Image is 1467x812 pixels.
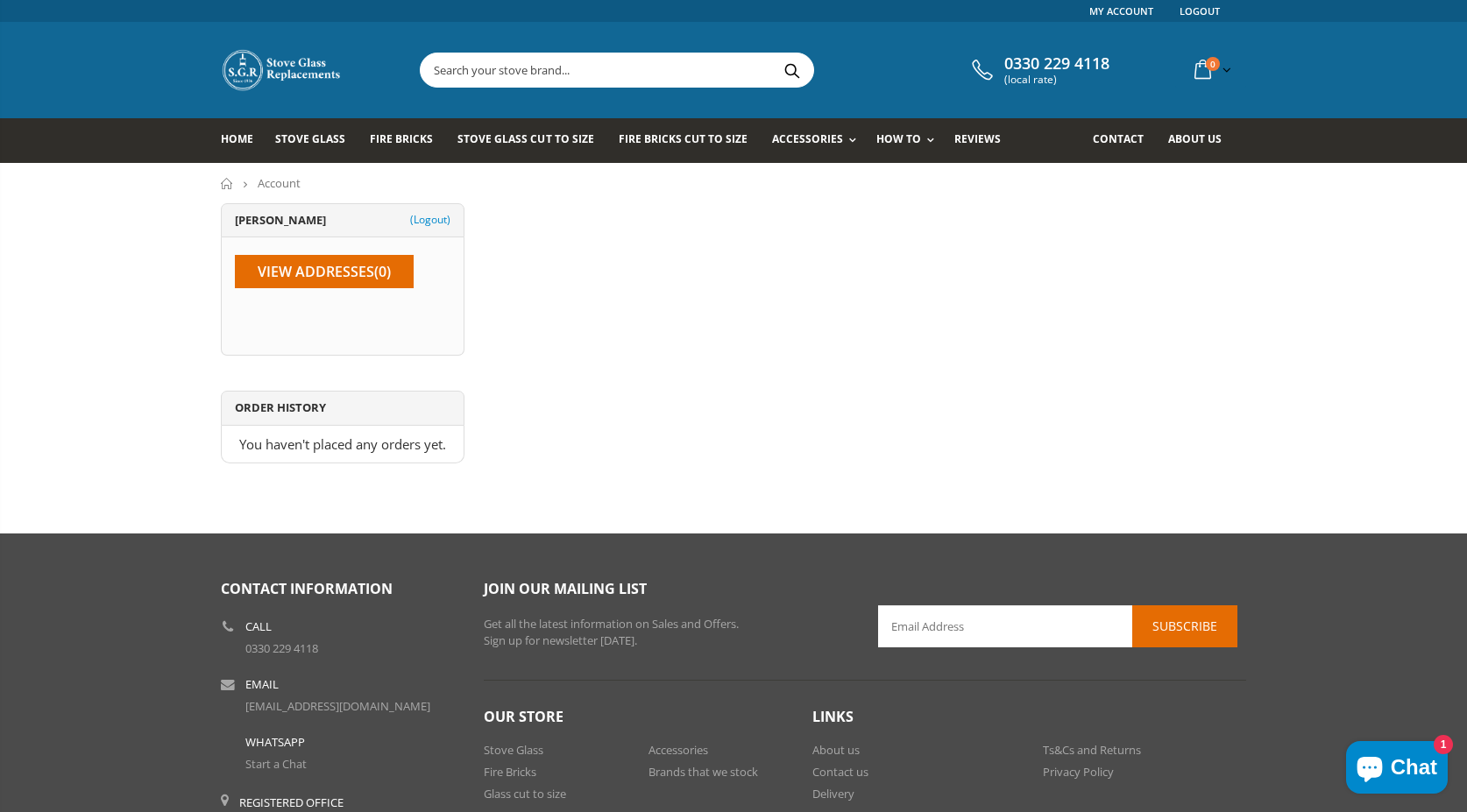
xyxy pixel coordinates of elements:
a: [EMAIL_ADDRESS][DOMAIN_NAME] [245,698,430,714]
span: Accessories [772,131,843,146]
span: Stove Glass [275,131,345,146]
a: Delivery [812,786,854,801]
span: Contact Information [221,579,393,598]
a: Brands that we stock [648,764,758,780]
a: Stove Glass Cut To Size [457,118,606,163]
a: 0 [1187,53,1235,87]
a: Privacy Policy [1043,764,1114,780]
input: Email Address [878,605,1237,647]
a: About us [1168,118,1235,163]
img: Stove Glass Replacement [221,48,344,92]
a: 0330 229 4118 [245,640,318,656]
span: About us [1168,131,1222,146]
p: Get all the latest information on Sales and Offers. Sign up for newsletter [DATE]. [484,616,852,650]
a: Contact us [812,764,868,780]
a: View Addresses(0) [235,255,414,288]
button: Subscribe [1132,605,1237,647]
span: Links [812,707,854,726]
a: Fire Bricks Cut To Size [619,118,761,163]
span: How To [876,131,921,146]
p: You haven't placed any orders yet. [221,426,464,464]
b: WhatsApp [245,737,305,748]
b: Call [245,621,272,632]
a: Stove Glass [484,742,543,758]
a: How To [876,118,943,163]
span: 0 [1206,57,1220,71]
span: Reviews [954,131,1001,146]
h5: Order History [221,391,464,426]
a: About us [812,742,860,758]
a: Accessories [772,118,865,163]
button: Search [772,53,811,87]
span: Account [258,175,301,191]
span: (local rate) [1004,74,1109,86]
b: Email [245,679,279,690]
span: View Addresses [258,262,374,281]
input: Search your stove brand... [421,53,1010,87]
span: Fire Bricks [370,131,433,146]
a: Accessories [648,742,708,758]
span: Our Store [484,707,563,726]
b: Registered Office [239,794,344,810]
a: Home [221,178,234,189]
h5: [PERSON_NAME] [221,203,464,238]
a: Home [221,118,266,163]
span: Stove Glass Cut To Size [457,131,593,146]
a: (Logout) [410,212,450,227]
span: 0330 229 4118 [1004,54,1109,74]
a: Fire Bricks [484,764,536,780]
a: Glass cut to size [484,786,566,801]
span: Join our mailing list [484,579,647,598]
a: Reviews [954,118,1014,163]
span: Home [221,131,253,146]
a: Start a Chat [245,756,307,772]
a: Ts&Cs and Returns [1043,742,1141,758]
a: Fire Bricks [370,118,446,163]
a: 0330 229 4118 (local rate) [967,54,1109,86]
span: Contact [1093,131,1144,146]
a: Stove Glass [275,118,358,163]
span: Fire Bricks Cut To Size [619,131,748,146]
a: Contact [1093,118,1157,163]
inbox-online-store-chat: Shopify online store chat [1341,741,1453,798]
